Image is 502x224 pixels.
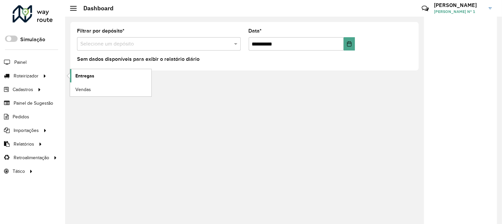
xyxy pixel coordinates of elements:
span: Importações [14,127,39,134]
span: Vendas [75,86,91,93]
a: Entregas [70,69,151,82]
span: Relatórios [14,141,34,148]
a: Contato Rápido [418,1,432,16]
button: Choose Date [344,37,355,51]
label: Filtrar por depósito [77,27,125,35]
span: Retroalimentação [14,154,49,161]
a: Vendas [70,83,151,96]
span: Tático [13,168,25,175]
label: Data [249,27,262,35]
span: [PERSON_NAME] Nº 1 [434,9,484,15]
h2: Dashboard [77,5,114,12]
span: Cadastros [13,86,33,93]
span: Roteirizador [14,72,39,79]
span: Entregas [75,72,94,79]
span: Painel [14,59,27,66]
label: Simulação [20,36,45,44]
h3: [PERSON_NAME] [434,2,484,8]
span: Pedidos [13,113,29,120]
span: Painel de Sugestão [14,100,53,107]
label: Sem dados disponíveis para exibir o relatório diário [77,55,200,63]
